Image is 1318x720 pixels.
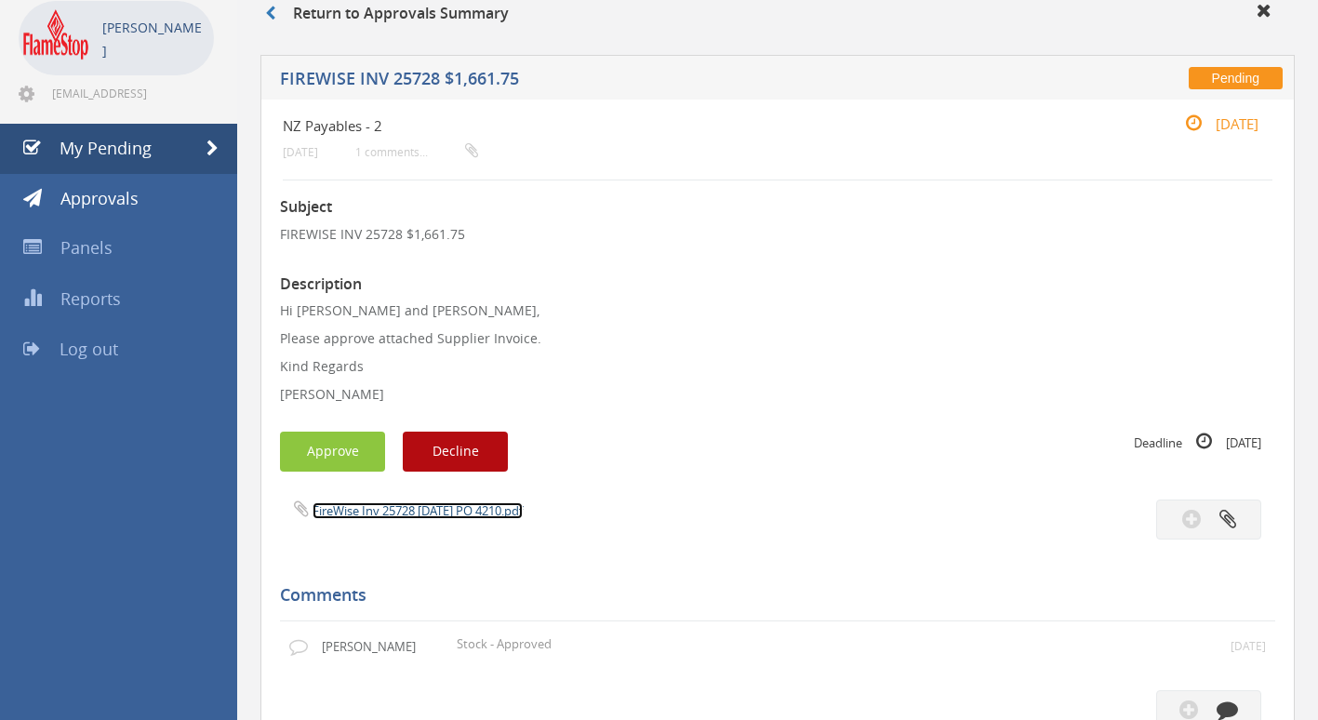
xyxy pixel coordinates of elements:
[1231,638,1266,654] small: [DATE]
[102,16,205,62] p: [PERSON_NAME]
[1134,432,1261,452] small: Deadline [DATE]
[60,236,113,259] span: Panels
[280,385,1275,404] p: [PERSON_NAME]
[265,6,509,22] h3: Return to Approvals Summary
[280,357,1275,376] p: Kind Regards
[313,502,523,519] a: FireWise Inv 25728 [DATE] PO 4210.pdf
[280,276,1275,293] h3: Description
[60,287,121,310] span: Reports
[280,199,1275,216] h3: Subject
[1189,67,1283,89] span: Pending
[280,70,980,93] h5: FIREWISE INV 25728 $1,661.75
[60,338,118,360] span: Log out
[283,118,1108,134] h4: NZ Payables - 2
[280,329,1275,348] p: Please approve attached Supplier Invoice.
[355,145,478,159] small: 1 comments...
[52,86,210,100] span: [EMAIL_ADDRESS][DOMAIN_NAME]
[60,187,139,209] span: Approvals
[1165,113,1258,134] small: [DATE]
[280,225,1275,244] p: FIREWISE INV 25728 $1,661.75
[457,635,1015,653] p: Stock - Approved
[280,301,1275,320] p: Hi [PERSON_NAME] and [PERSON_NAME],
[280,586,1261,605] h5: Comments
[280,432,385,472] button: Approve
[283,145,318,159] small: [DATE]
[60,137,152,159] span: My Pending
[322,638,428,656] p: [PERSON_NAME]
[403,432,508,472] button: Decline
